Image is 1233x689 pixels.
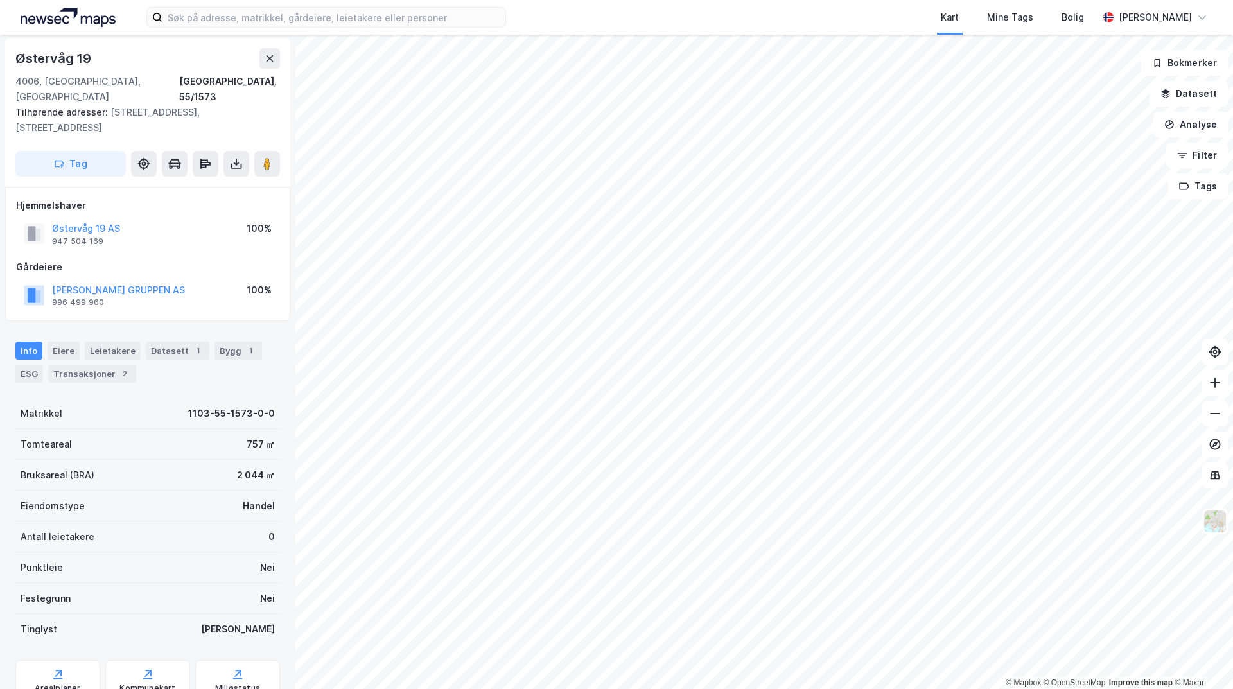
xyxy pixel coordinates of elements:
div: Festegrunn [21,591,71,606]
div: Handel [243,498,275,514]
div: Matrikkel [21,406,62,421]
img: Z [1203,509,1227,534]
div: [PERSON_NAME] [201,622,275,637]
div: [STREET_ADDRESS], [STREET_ADDRESS] [15,105,270,135]
img: logo.a4113a55bc3d86da70a041830d287a7e.svg [21,8,116,27]
iframe: Chat Widget [1169,627,1233,689]
span: Tilhørende adresser: [15,107,110,118]
div: 1 [191,344,204,357]
div: 4006, [GEOGRAPHIC_DATA], [GEOGRAPHIC_DATA] [15,74,179,105]
div: Punktleie [21,560,63,575]
button: Bokmerker [1141,50,1228,76]
div: 996 499 960 [52,297,104,308]
div: 947 504 169 [52,236,103,247]
input: Søk på adresse, matrikkel, gårdeiere, leietakere eller personer [162,8,505,27]
a: Mapbox [1006,678,1041,687]
div: 2 044 ㎡ [237,467,275,483]
div: Hjemmelshaver [16,198,279,213]
button: Tags [1168,173,1228,199]
div: Nei [260,560,275,575]
div: Tomteareal [21,437,72,452]
div: 1103-55-1573-0-0 [188,406,275,421]
div: Nei [260,591,275,606]
div: Leietakere [85,342,141,360]
div: 0 [268,529,275,545]
button: Datasett [1150,81,1228,107]
div: Antall leietakere [21,529,94,545]
div: 2 [118,367,131,380]
div: 1 [244,344,257,357]
div: Kontrollprogram for chat [1169,627,1233,689]
div: Transaksjoner [48,365,136,383]
div: 100% [247,283,272,298]
div: Bruksareal (BRA) [21,467,94,483]
div: Eiere [48,342,80,360]
div: [PERSON_NAME] [1119,10,1192,25]
div: Østervåg 19 [15,48,94,69]
div: Info [15,342,42,360]
div: Kart [941,10,959,25]
button: Filter [1166,143,1228,168]
div: 757 ㎡ [247,437,275,452]
a: OpenStreetMap [1044,678,1106,687]
div: Gårdeiere [16,259,279,275]
button: Tag [15,151,126,177]
div: [GEOGRAPHIC_DATA], 55/1573 [179,74,280,105]
div: Mine Tags [987,10,1033,25]
div: Datasett [146,342,209,360]
div: Tinglyst [21,622,57,637]
div: Bygg [214,342,262,360]
div: ESG [15,365,43,383]
a: Improve this map [1109,678,1173,687]
div: Bolig [1062,10,1084,25]
button: Analyse [1153,112,1228,137]
div: Eiendomstype [21,498,85,514]
div: 100% [247,221,272,236]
